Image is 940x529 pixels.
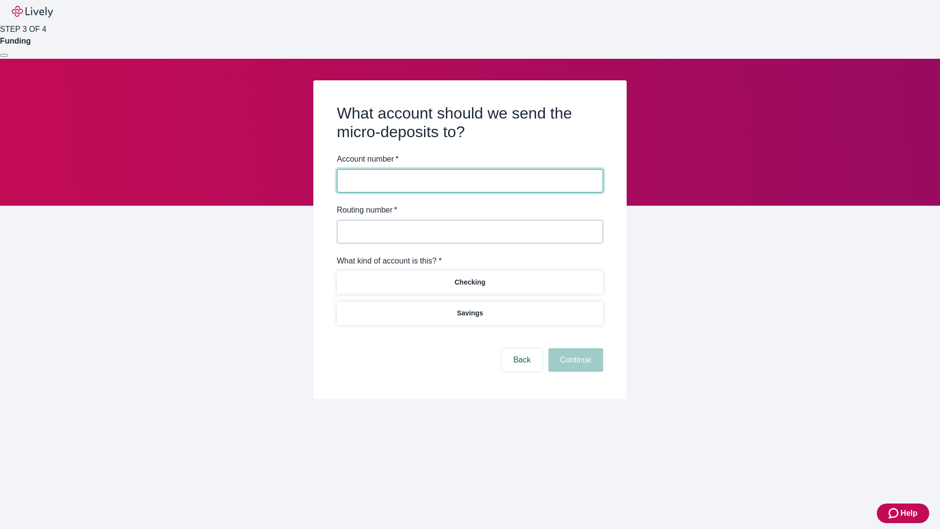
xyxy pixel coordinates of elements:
[457,308,483,318] p: Savings
[337,104,603,142] h2: What account should we send the micro-deposits to?
[337,153,399,165] label: Account number
[454,277,485,288] p: Checking
[501,348,542,372] button: Back
[337,302,603,325] button: Savings
[889,507,900,519] svg: Zendesk support icon
[337,255,442,267] label: What kind of account is this? *
[337,271,603,294] button: Checking
[337,204,397,216] label: Routing number
[877,504,929,523] button: Zendesk support iconHelp
[12,6,53,18] img: Lively
[900,507,917,519] span: Help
